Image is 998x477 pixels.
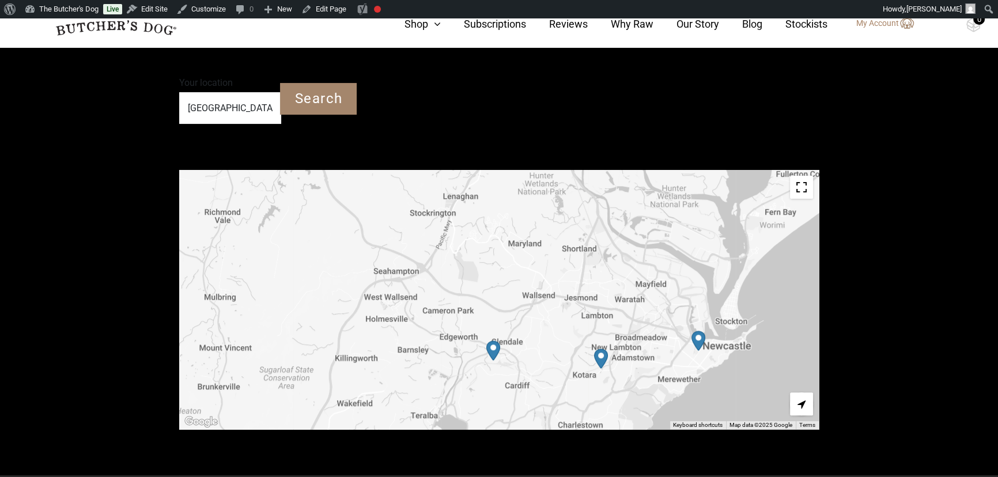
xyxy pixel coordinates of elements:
[381,16,441,32] a: Shop
[182,414,220,429] img: Google
[797,399,806,410] span: 
[906,5,962,13] span: [PERSON_NAME]
[973,13,985,25] div: 0
[280,83,357,115] input: Search
[441,16,526,32] a: Subscriptions
[845,17,914,31] a: My Account
[589,344,613,373] div: Petbarn – Kotara
[103,4,122,14] a: Live
[374,6,381,13] div: Focus keyphrase not set
[673,421,723,429] button: Keyboard shortcuts
[588,16,653,32] a: Why Raw
[719,16,762,32] a: Blog
[799,422,815,428] a: Terms
[182,414,220,429] a: Open this area in Google Maps (opens a new window)
[762,16,827,32] a: Stockists
[729,422,792,428] span: Map data ©2025 Google
[526,16,588,32] a: Reviews
[790,176,813,199] button: Toggle fullscreen view
[653,16,719,32] a: Our Story
[482,336,505,365] div: Petbarn – Glendale
[687,326,710,355] div: Petbarn – Newcastle West
[966,17,981,32] img: TBD_Cart-Empty.png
